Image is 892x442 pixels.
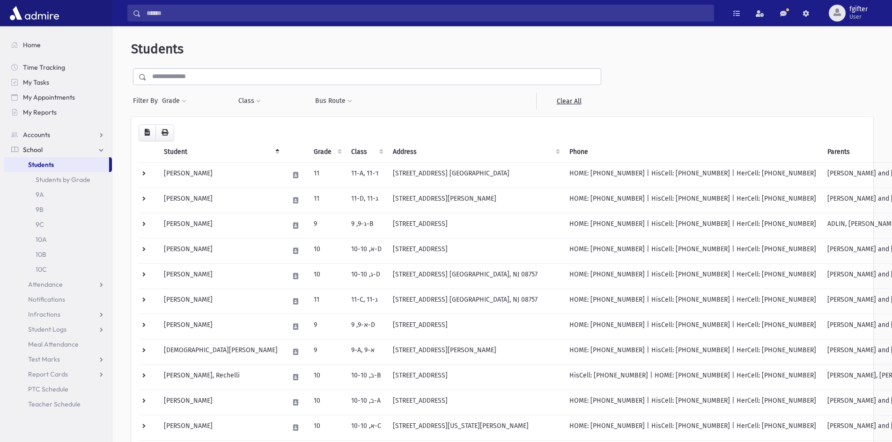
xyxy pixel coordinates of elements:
[849,13,868,21] span: User
[346,390,387,415] td: 10-ב, 10-A
[346,289,387,314] td: 11-C, 11-ג
[308,188,346,213] td: 11
[4,277,112,292] a: Attendance
[7,4,61,22] img: AdmirePro
[131,41,184,57] span: Students
[346,188,387,213] td: 11-D, 11-ג
[308,141,346,163] th: Grade: activate to sort column ascending
[28,370,68,378] span: Report Cards
[308,263,346,289] td: 10
[849,6,868,13] span: fgifter
[23,93,75,101] span: My Appointments
[28,400,81,408] span: Teacher Schedule
[4,337,112,352] a: Meal Attendance
[4,127,112,142] a: Accounts
[564,390,822,415] td: HOME: [PHONE_NUMBER] | HisCell: [PHONE_NUMBER] | HerCell: [PHONE_NUMBER]
[23,41,41,49] span: Home
[564,339,822,364] td: HOME: [PHONE_NUMBER] | HisCell: [PHONE_NUMBER] | HerCell: [PHONE_NUMBER]
[564,364,822,390] td: HisCell: [PHONE_NUMBER] | HOME: [PHONE_NUMBER] | HerCell: [PHONE_NUMBER]
[4,397,112,412] a: Teacher Schedule
[387,141,564,163] th: Address: activate to sort column ascending
[308,314,346,339] td: 9
[28,385,68,393] span: PTC Schedule
[28,160,54,169] span: Students
[346,162,387,188] td: 11-A, 11-ד
[346,213,387,238] td: ג-9, 9-B
[346,141,387,163] th: Class: activate to sort column ascending
[28,340,79,348] span: Meal Attendance
[346,238,387,263] td: 10-א, 10-D
[28,325,66,333] span: Student Logs
[133,96,162,106] span: Filter By
[141,5,714,22] input: Search
[162,93,187,109] button: Grade
[238,93,261,109] button: Class
[28,310,60,319] span: Infractions
[308,289,346,314] td: 11
[308,390,346,415] td: 10
[28,355,60,363] span: Test Marks
[158,238,283,263] td: [PERSON_NAME]
[139,124,156,141] button: CSV
[346,364,387,390] td: 10-ב, 10-B
[387,364,564,390] td: [STREET_ADDRESS]
[564,188,822,213] td: HOME: [PHONE_NUMBER] | HisCell: [PHONE_NUMBER] | HerCell: [PHONE_NUMBER]
[536,93,601,109] a: Clear All
[4,37,112,52] a: Home
[308,162,346,188] td: 11
[158,141,283,163] th: Student: activate to sort column descending
[4,292,112,307] a: Notifications
[23,108,57,116] span: My Reports
[4,157,109,172] a: Students
[308,364,346,390] td: 10
[346,339,387,364] td: 9-A, א-9
[315,93,353,109] button: Bus Route
[308,415,346,440] td: 10
[564,141,822,163] th: Phone
[4,202,112,217] a: 9B
[346,263,387,289] td: 10-ג, 10-D
[387,263,564,289] td: [STREET_ADDRESS] [GEOGRAPHIC_DATA], NJ 08757
[4,352,112,367] a: Test Marks
[346,415,387,440] td: 10-א, 10-C
[387,289,564,314] td: [STREET_ADDRESS] [GEOGRAPHIC_DATA], NJ 08757
[23,78,49,87] span: My Tasks
[564,263,822,289] td: HOME: [PHONE_NUMBER] | HisCell: [PHONE_NUMBER] | HerCell: [PHONE_NUMBER]
[23,130,50,139] span: Accounts
[387,415,564,440] td: [STREET_ADDRESS][US_STATE][PERSON_NAME]
[387,238,564,263] td: [STREET_ADDRESS]
[4,382,112,397] a: PTC Schedule
[4,60,112,75] a: Time Tracking
[4,247,112,262] a: 10B
[158,188,283,213] td: [PERSON_NAME]
[4,90,112,105] a: My Appointments
[564,314,822,339] td: HOME: [PHONE_NUMBER] | HisCell: [PHONE_NUMBER] | HerCell: [PHONE_NUMBER]
[158,289,283,314] td: [PERSON_NAME]
[158,162,283,188] td: [PERSON_NAME]
[4,142,112,157] a: School
[564,162,822,188] td: HOME: [PHONE_NUMBER] | HisCell: [PHONE_NUMBER] | HerCell: [PHONE_NUMBER]
[564,238,822,263] td: HOME: [PHONE_NUMBER] | HisCell: [PHONE_NUMBER] | HerCell: [PHONE_NUMBER]
[346,314,387,339] td: א-9, 9-D
[308,213,346,238] td: 9
[4,262,112,277] a: 10C
[387,162,564,188] td: [STREET_ADDRESS] [GEOGRAPHIC_DATA]
[4,187,112,202] a: 9A
[387,188,564,213] td: [STREET_ADDRESS][PERSON_NAME]
[28,280,63,289] span: Attendance
[158,314,283,339] td: [PERSON_NAME]
[23,63,65,72] span: Time Tracking
[564,213,822,238] td: HOME: [PHONE_NUMBER] | HisCell: [PHONE_NUMBER] | HerCell: [PHONE_NUMBER]
[308,238,346,263] td: 10
[387,339,564,364] td: [STREET_ADDRESS][PERSON_NAME]
[4,105,112,120] a: My Reports
[4,367,112,382] a: Report Cards
[387,390,564,415] td: [STREET_ADDRESS]
[158,364,283,390] td: [PERSON_NAME], Rechelli
[4,75,112,90] a: My Tasks
[158,213,283,238] td: [PERSON_NAME]
[158,263,283,289] td: [PERSON_NAME]
[564,415,822,440] td: HOME: [PHONE_NUMBER] | HisCell: [PHONE_NUMBER] | HerCell: [PHONE_NUMBER]
[387,213,564,238] td: [STREET_ADDRESS]
[564,289,822,314] td: HOME: [PHONE_NUMBER] | HisCell: [PHONE_NUMBER] | HerCell: [PHONE_NUMBER]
